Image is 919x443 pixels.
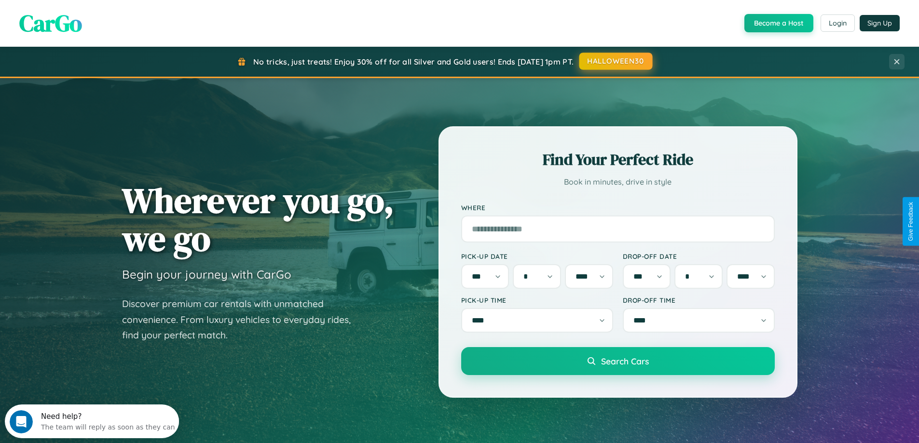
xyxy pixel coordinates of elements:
[860,15,900,31] button: Sign Up
[19,7,82,39] span: CarGo
[122,296,363,343] p: Discover premium car rentals with unmatched convenience. From luxury vehicles to everyday rides, ...
[461,296,613,304] label: Pick-up Time
[461,149,775,170] h2: Find Your Perfect Ride
[601,356,649,366] span: Search Cars
[461,347,775,375] button: Search Cars
[5,404,179,438] iframe: Intercom live chat discovery launcher
[10,410,33,433] iframe: Intercom live chat
[4,4,179,30] div: Open Intercom Messenger
[623,252,775,260] label: Drop-off Date
[623,296,775,304] label: Drop-off Time
[461,203,775,212] label: Where
[461,252,613,260] label: Pick-up Date
[36,16,170,26] div: The team will reply as soon as they can
[461,175,775,189] p: Book in minutes, drive in style
[122,267,291,282] h3: Begin your journey with CarGo
[579,53,653,70] button: HALLOWEEN30
[122,181,394,257] h1: Wherever you go, we go
[821,14,855,32] button: Login
[36,8,170,16] div: Need help?
[253,57,574,67] span: No tricks, just treats! Enjoy 30% off for all Silver and Gold users! Ends [DATE] 1pm PT.
[907,202,914,241] div: Give Feedback
[744,14,813,32] button: Become a Host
